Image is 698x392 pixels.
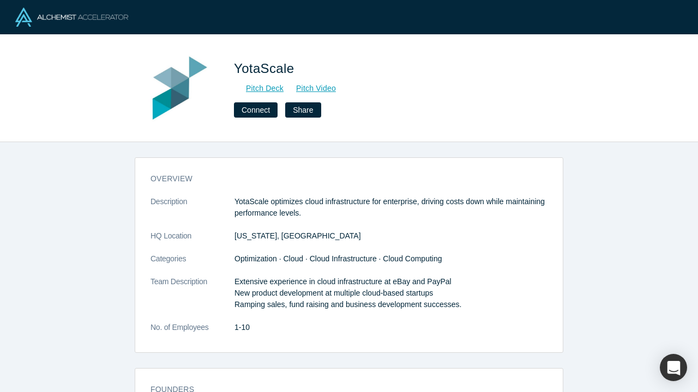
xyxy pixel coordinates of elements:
[234,322,547,333] dd: 1-10
[234,82,284,95] a: Pitch Deck
[284,82,336,95] a: Pitch Video
[151,196,234,230] dt: Description
[234,230,547,242] dd: [US_STATE], [GEOGRAPHIC_DATA]
[151,322,234,345] dt: No. of Employees
[234,276,547,310] p: Extensive experience in cloud infrastructure at eBay and PayPal New product development at multip...
[142,50,219,126] img: YotaScale's Logo
[234,254,442,263] span: Optimization · Cloud · Cloud Infrastructure · Cloud Computing
[234,196,547,219] p: YotaScale optimizes cloud infrastructure for enterprise, driving costs down while maintaining per...
[151,276,234,322] dt: Team Description
[151,230,234,253] dt: HQ Location
[151,253,234,276] dt: Categories
[234,61,298,76] span: YotaScale
[151,173,532,185] h3: overview
[234,102,278,118] button: Connect
[15,8,128,27] img: Alchemist Logo
[285,102,321,118] button: Share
